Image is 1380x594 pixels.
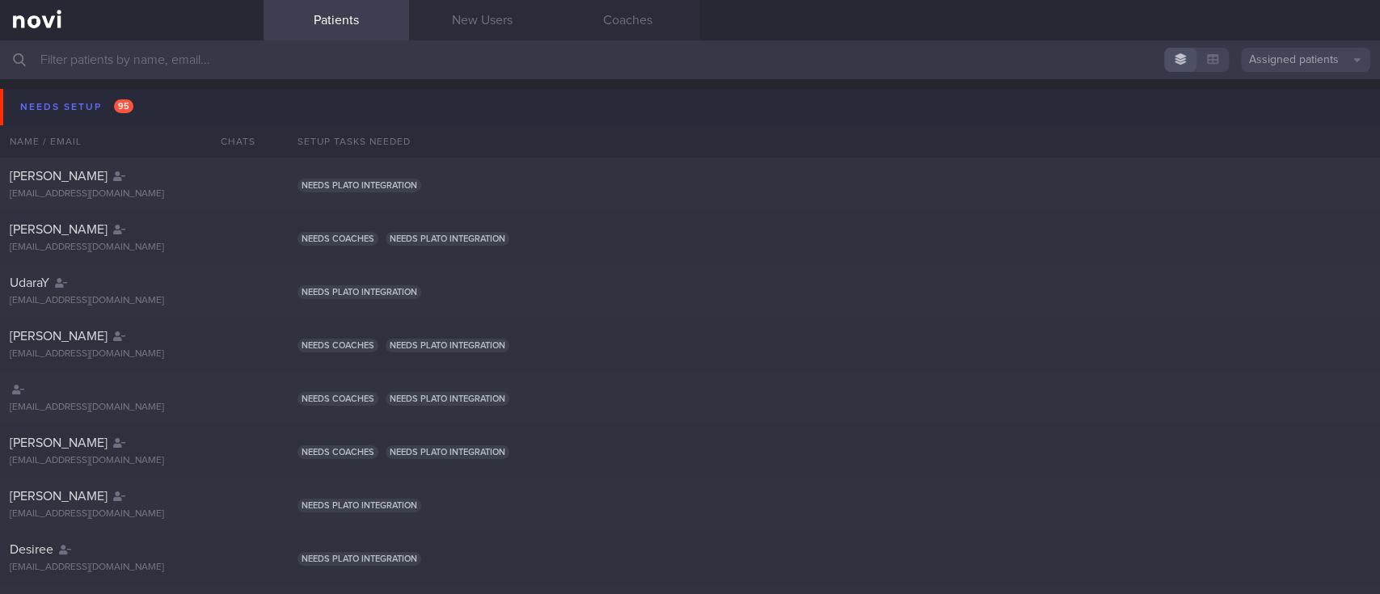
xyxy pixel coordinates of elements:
span: Needs coaches [298,232,378,246]
span: [PERSON_NAME] [10,170,108,183]
span: Desiree [10,543,53,556]
span: Needs plato integration [298,552,421,566]
span: [PERSON_NAME] [10,490,108,503]
div: [EMAIL_ADDRESS][DOMAIN_NAME] [10,562,254,574]
span: Needs plato integration [386,445,509,459]
span: Needs plato integration [386,232,509,246]
div: Chats [199,125,264,158]
span: Needs coaches [298,445,378,459]
span: Needs plato integration [298,499,421,512]
span: Needs plato integration [386,392,509,406]
button: Assigned patients [1241,48,1370,72]
span: [PERSON_NAME] [10,330,108,343]
div: [EMAIL_ADDRESS][DOMAIN_NAME] [10,508,254,520]
div: Needs setup [16,96,137,118]
span: [PERSON_NAME] [10,223,108,236]
span: 95 [114,99,133,113]
div: [EMAIL_ADDRESS][DOMAIN_NAME] [10,295,254,307]
div: [EMAIL_ADDRESS][DOMAIN_NAME] [10,402,254,414]
span: Needs coaches [298,339,378,352]
div: [EMAIL_ADDRESS][DOMAIN_NAME] [10,348,254,360]
div: Setup tasks needed [288,125,1380,158]
span: Needs plato integration [298,285,421,299]
span: Needs coaches [298,392,378,406]
div: [EMAIL_ADDRESS][DOMAIN_NAME] [10,455,254,467]
span: Needs plato integration [298,179,421,192]
div: [EMAIL_ADDRESS][DOMAIN_NAME] [10,242,254,254]
span: Needs plato integration [386,339,509,352]
div: [EMAIL_ADDRESS][DOMAIN_NAME] [10,188,254,200]
span: UdaraY [10,276,49,289]
span: [PERSON_NAME] [10,436,108,449]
